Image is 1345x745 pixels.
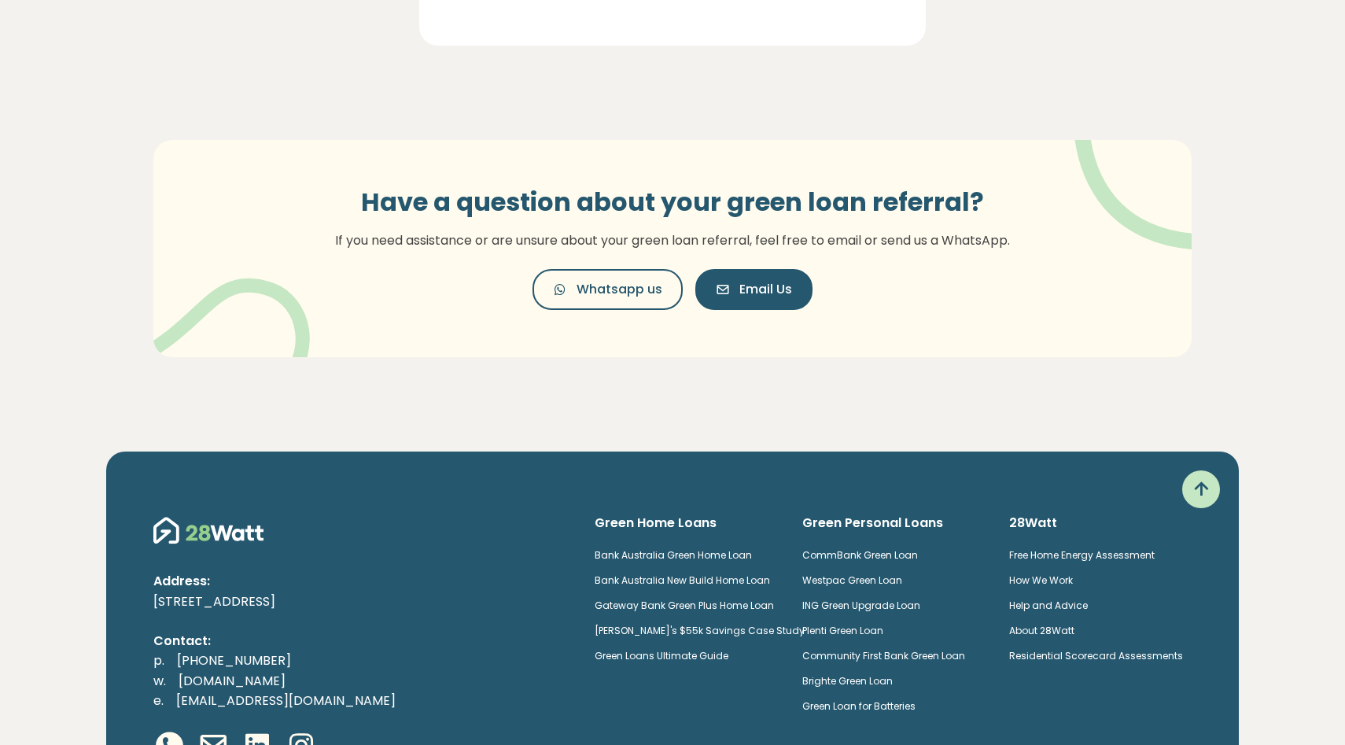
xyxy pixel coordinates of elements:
a: Brighte Green Loan [802,674,893,688]
img: vector [142,238,310,395]
a: About 28Watt [1009,624,1074,637]
a: [PERSON_NAME]'s $55k Savings Case Study [595,624,805,637]
img: 28Watt [153,514,263,546]
a: CommBank Green Loan [802,548,918,562]
a: Free Home Energy Assessment [1009,548,1155,562]
p: Contact: [153,631,569,651]
h3: Have a question about your green loan referral? [315,187,1030,217]
p: If you need assistance or are unsure about your green loan referral, feel free to email or send u... [315,231,1030,251]
p: Address: [153,571,569,592]
a: [EMAIL_ADDRESS][DOMAIN_NAME] [164,692,408,710]
button: Email Us [695,269,813,310]
a: Bank Australia Green Home Loan [595,548,752,562]
img: vector [1034,97,1239,250]
a: [DOMAIN_NAME] [166,672,298,690]
a: Help and Advice [1009,599,1088,612]
a: Community First Bank Green Loan [802,649,965,662]
a: Gateway Bank Green Plus Home Loan [595,599,774,612]
a: ING Green Upgrade Loan [802,599,920,612]
p: [STREET_ADDRESS] [153,592,569,612]
a: Residential Scorecard Assessments [1009,649,1183,662]
a: [PHONE_NUMBER] [164,651,304,669]
h6: 28Watt [1009,514,1192,532]
h6: Green Personal Loans [802,514,985,532]
a: Green Loan for Batteries [802,699,916,713]
h6: Green Home Loans [595,514,777,532]
a: Green Loans Ultimate Guide [595,649,728,662]
span: w. [153,672,166,690]
span: Email Us [739,280,792,299]
a: How We Work [1009,574,1073,587]
span: e. [153,692,164,710]
span: p. [153,651,164,669]
a: Westpac Green Loan [802,574,902,587]
button: Whatsapp us [532,269,683,310]
a: Plenti Green Loan [802,624,883,637]
span: Whatsapp us [577,280,662,299]
a: Bank Australia New Build Home Loan [595,574,770,587]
